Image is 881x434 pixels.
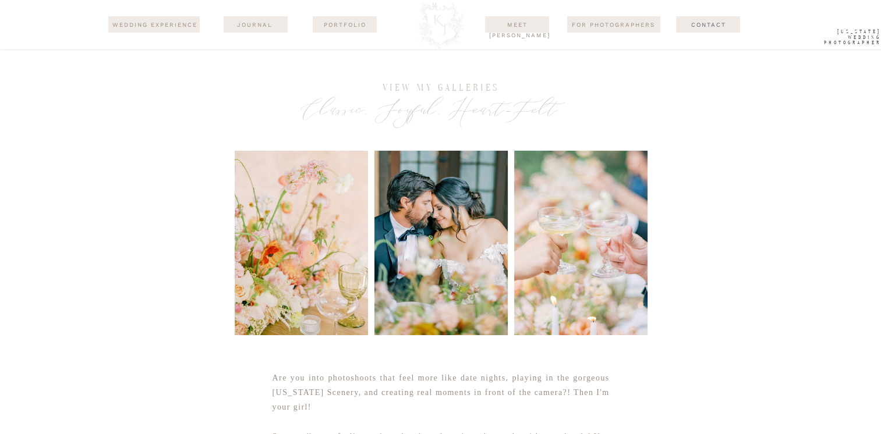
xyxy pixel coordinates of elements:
[668,20,749,29] a: Contact
[292,78,569,133] p: Classic. Joyful. Heart-Felt
[111,20,199,30] a: wedding experience
[373,83,508,95] h3: view my galleries
[489,20,546,29] a: Meet [PERSON_NAME]
[227,20,283,29] a: journal
[567,20,660,29] a: For Photographers
[317,20,373,29] a: Portfolio
[806,29,881,49] a: [US_STATE] WEdding Photographer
